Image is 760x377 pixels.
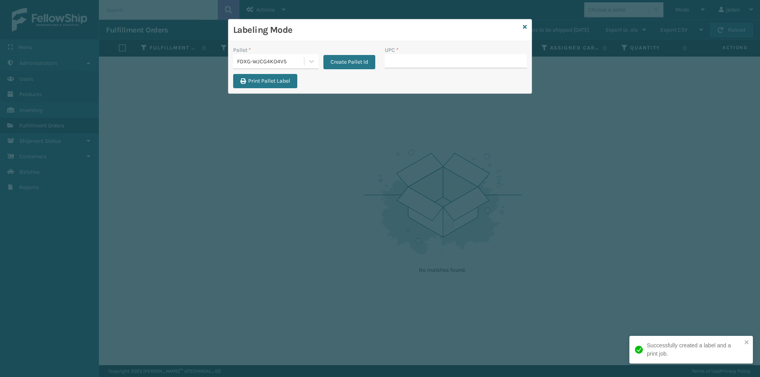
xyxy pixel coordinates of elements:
label: Pallet [233,46,251,54]
div: FDXG-WJCG4KO4VS [237,57,305,66]
button: Print Pallet Label [233,74,297,88]
div: Successfully created a label and a print job. [647,341,742,358]
button: close [744,339,750,347]
button: Create Pallet Id [323,55,375,69]
h3: Labeling Mode [233,24,520,36]
label: UPC [385,46,399,54]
